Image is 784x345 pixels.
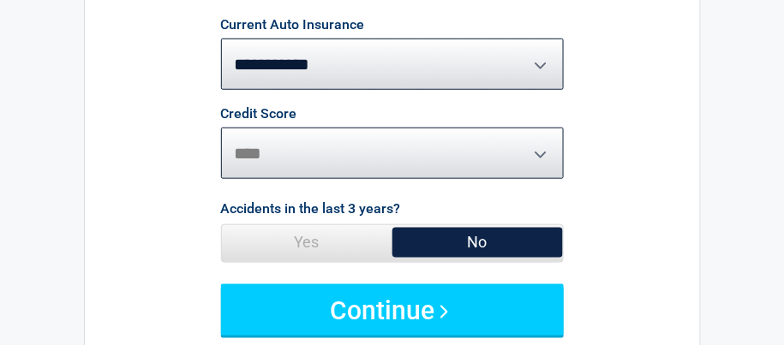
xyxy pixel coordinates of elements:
[221,107,297,121] label: Credit Score
[222,225,392,259] span: Yes
[392,225,563,259] span: No
[221,18,365,32] label: Current Auto Insurance
[221,284,564,336] button: Continue
[221,197,401,220] label: Accidents in the last 3 years?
